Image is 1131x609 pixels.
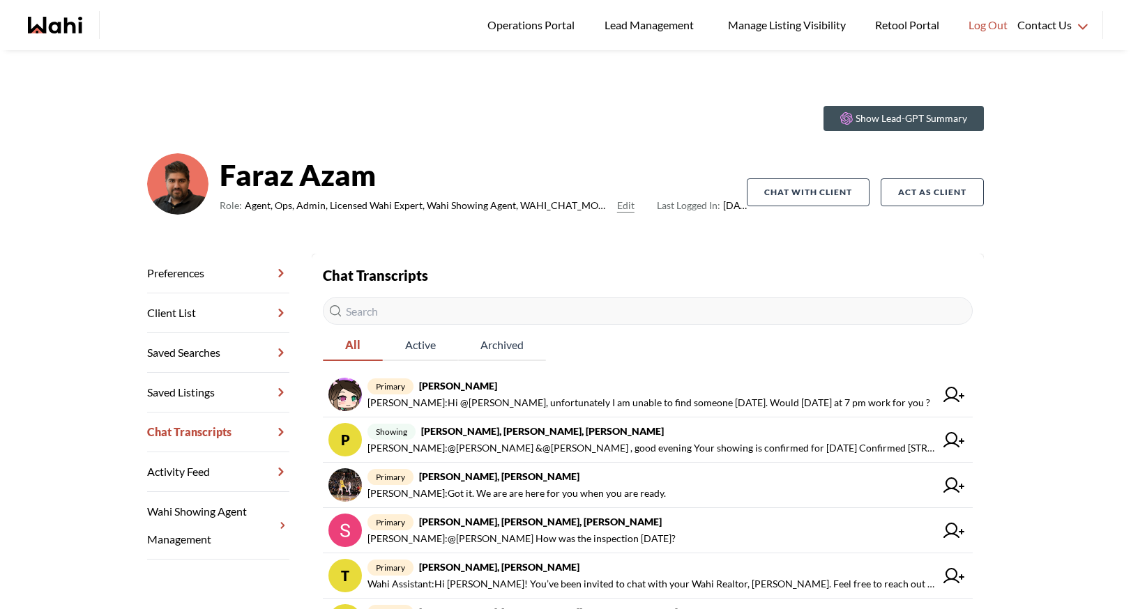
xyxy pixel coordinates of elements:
span: [DATE] [657,197,747,214]
span: showing [367,424,416,440]
strong: [PERSON_NAME], [PERSON_NAME] [419,470,579,482]
button: Archived [458,330,546,361]
div: P [328,423,362,456]
span: primary [367,514,413,530]
a: Saved Searches [147,333,289,373]
strong: [PERSON_NAME], [PERSON_NAME] [419,561,579,573]
span: Operations Portal [487,16,579,34]
strong: [PERSON_NAME] [419,380,497,392]
a: Chat Transcripts [147,413,289,452]
span: Agent, Ops, Admin, Licensed Wahi Expert, Wahi Showing Agent, WAHI_CHAT_MODERATOR [245,197,612,214]
span: Manage Listing Visibility [724,16,850,34]
a: Activity Feed [147,452,289,492]
div: T [328,559,362,592]
a: Saved Listings [147,373,289,413]
strong: Faraz Azam [220,154,747,196]
a: Preferences [147,254,289,293]
span: [PERSON_NAME] : @[PERSON_NAME] &@[PERSON_NAME] , good evening Your showing is confirmed for [DATE... [367,440,935,456]
button: Edit [617,197,635,214]
span: [PERSON_NAME] : @[PERSON_NAME] How was the inspection [DATE]? [367,530,676,547]
span: Retool Portal [875,16,943,34]
span: [PERSON_NAME] : Got it. We are are here for you when you are ready. [367,485,666,502]
img: chat avatar [328,514,362,547]
a: Wahi Showing Agent Management [147,492,289,560]
input: Search [323,297,973,325]
button: All [323,330,383,361]
p: Show Lead-GPT Summary [856,111,967,125]
img: chat avatar [328,378,362,411]
button: Active [383,330,458,361]
span: Role: [220,197,242,214]
span: Last Logged In: [657,199,720,211]
span: Wahi Assistant : Hi [PERSON_NAME]! You’ve been invited to chat with your Wahi Realtor, [PERSON_NA... [367,576,935,592]
span: [PERSON_NAME] : Hi @[PERSON_NAME], unfortunately I am unable to find someone [DATE]. Would [DATE]... [367,394,930,411]
span: primary [367,560,413,576]
img: chat avatar [328,468,362,502]
a: Pshowing[PERSON_NAME], [PERSON_NAME], [PERSON_NAME][PERSON_NAME]:@[PERSON_NAME] &@[PERSON_NAME] ,... [323,417,973,463]
a: primary[PERSON_NAME], [PERSON_NAME], [PERSON_NAME][PERSON_NAME]:@[PERSON_NAME] How was the inspec... [323,508,973,553]
a: Wahi homepage [28,17,82,33]
span: Archived [458,330,546,360]
strong: [PERSON_NAME], [PERSON_NAME], [PERSON_NAME] [421,425,664,437]
img: d03c15c2156146a3.png [147,153,208,215]
span: All [323,330,383,360]
button: Act as Client [881,178,984,206]
button: Chat with client [747,178,870,206]
a: primary[PERSON_NAME], [PERSON_NAME][PERSON_NAME]:Got it. We are are here for you when you are ready. [323,463,973,508]
a: Tprimary[PERSON_NAME], [PERSON_NAME]Wahi Assistant:Hi [PERSON_NAME]! You’ve been invited to chat ... [323,553,973,599]
a: primary[PERSON_NAME][PERSON_NAME]:Hi @[PERSON_NAME], unfortunately I am unable to find someone [D... [323,372,973,417]
span: Active [383,330,458,360]
span: primary [367,378,413,394]
strong: [PERSON_NAME], [PERSON_NAME], [PERSON_NAME] [419,516,662,527]
span: primary [367,469,413,485]
span: Lead Management [605,16,699,34]
a: Client List [147,293,289,333]
strong: Chat Transcripts [323,267,428,284]
button: Show Lead-GPT Summary [823,106,984,131]
span: Log Out [969,16,1008,34]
